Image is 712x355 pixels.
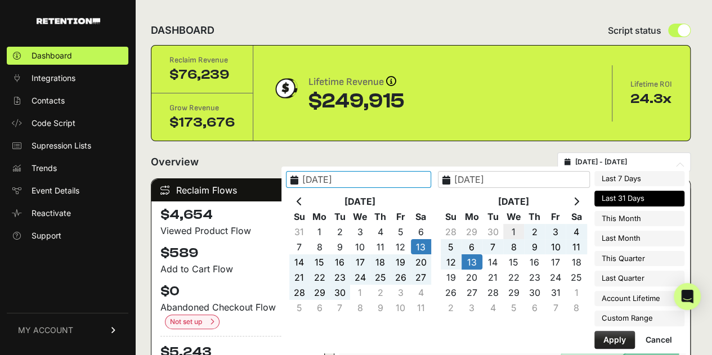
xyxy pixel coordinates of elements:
td: 25 [370,269,391,285]
td: 3 [350,224,370,239]
span: Script status [608,24,661,37]
th: Tu [482,209,503,224]
td: 2 [441,300,462,315]
th: Tu [330,209,350,224]
th: Fr [545,209,566,224]
div: Grow Revenue [169,102,235,114]
div: Abandoned Checkout Flow [160,300,315,329]
a: Dashboard [7,47,128,65]
td: 6 [462,239,482,254]
td: 2 [524,224,545,239]
td: 12 [441,254,462,269]
th: [DATE] [310,194,411,209]
td: 22 [310,269,330,285]
a: Contacts [7,92,128,110]
td: 14 [482,254,503,269]
td: 2 [330,224,350,239]
th: We [503,209,524,224]
td: 1 [566,285,586,300]
td: 10 [545,239,566,254]
td: 4 [566,224,586,239]
span: MY ACCOUNT [18,325,73,336]
div: Lifetime Revenue [308,74,405,90]
th: Th [524,209,545,224]
td: 28 [482,285,503,300]
td: 10 [350,239,370,254]
td: 15 [310,254,330,269]
div: Reclaim Revenue [169,55,235,66]
td: 2 [370,285,391,300]
td: 8 [350,300,370,315]
h4: $0 [160,282,315,300]
td: 7 [545,300,566,315]
a: Trends [7,159,128,177]
td: 5 [289,300,310,315]
td: 27 [411,269,431,285]
td: 30 [330,285,350,300]
td: 25 [566,269,586,285]
th: Su [289,209,310,224]
td: 29 [503,285,524,300]
td: 13 [411,239,431,254]
th: Su [441,209,462,224]
a: Supression Lists [7,137,128,155]
img: Retention.com [37,18,100,24]
td: 31 [545,285,566,300]
img: dollar-coin-05c43ed7efb7bc0c12610022525b4bbbb207c7efeef5aecc26f025e68dcafac9.png [271,74,299,102]
div: Reclaim Flows [151,179,324,201]
td: 1 [503,224,524,239]
div: Lifetime ROI [630,79,672,90]
span: Supression Lists [32,140,91,151]
td: 9 [330,239,350,254]
a: MY ACCOUNT [7,313,128,347]
td: 13 [462,254,482,269]
button: Apply [594,331,635,349]
td: 6 [310,300,330,315]
td: 18 [370,254,391,269]
th: [DATE] [462,194,566,209]
th: Fr [391,209,411,224]
td: 12 [391,239,411,254]
li: Account Lifetime [594,291,684,307]
td: 21 [482,269,503,285]
td: 11 [566,239,586,254]
td: 8 [503,239,524,254]
td: 7 [330,300,350,315]
td: 17 [350,254,370,269]
th: Mo [310,209,330,224]
a: Integrations [7,69,128,87]
a: Event Details [7,182,128,200]
li: Last 7 Days [594,171,684,187]
span: Contacts [32,95,65,106]
td: 3 [391,285,411,300]
td: 23 [524,269,545,285]
td: 24 [545,269,566,285]
td: 18 [566,254,586,269]
td: 8 [310,239,330,254]
td: 29 [310,285,330,300]
a: Support [7,227,128,245]
h4: $4,654 [160,206,315,224]
td: 10 [391,300,411,315]
td: 16 [330,254,350,269]
td: 5 [441,239,462,254]
td: 22 [503,269,524,285]
h2: Overview [151,154,199,170]
th: Th [370,209,391,224]
th: Mo [462,209,482,224]
td: 26 [441,285,462,300]
td: 5 [391,224,411,239]
td: 19 [391,254,411,269]
td: 28 [289,285,310,300]
th: We [350,209,370,224]
h4: $589 [160,244,315,262]
li: Custom Range [594,311,684,326]
li: This Month [594,211,684,227]
td: 6 [411,224,431,239]
td: 17 [545,254,566,269]
span: Trends [32,163,57,174]
td: 4 [411,285,431,300]
td: 9 [370,300,391,315]
a: Code Script [7,114,128,132]
td: 4 [370,224,391,239]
